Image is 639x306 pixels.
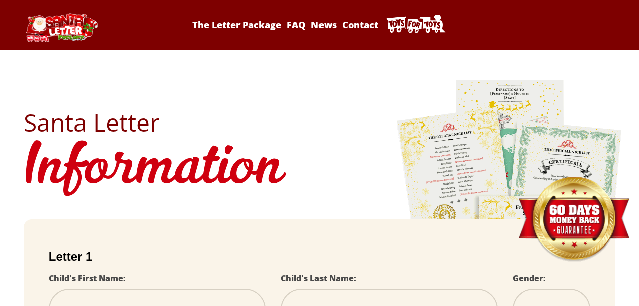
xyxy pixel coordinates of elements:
[49,273,126,284] label: Child's First Name:
[24,135,616,204] h1: Information
[281,273,356,284] label: Child's Last Name:
[24,13,99,42] img: Santa Letter Logo
[24,110,616,135] h2: Santa Letter
[49,250,591,264] h2: Letter 1
[190,19,283,31] a: The Letter Package
[309,19,338,31] a: News
[517,176,630,263] img: Money Back Guarantee
[285,19,307,31] a: FAQ
[513,273,546,284] label: Gender:
[341,19,380,31] a: Contact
